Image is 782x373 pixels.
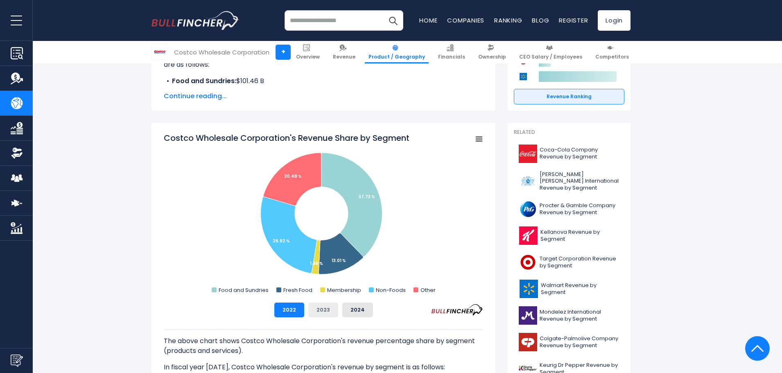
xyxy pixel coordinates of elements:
span: Mondelez International Revenue by Segment [540,309,619,323]
span: Walmart Revenue by Segment [541,282,619,296]
a: Competitors [592,41,633,63]
div: Costco Wholesale Corporation [174,47,269,57]
tspan: 26.92 % [273,238,290,244]
b: Food and Sundries: [172,76,236,86]
span: Financials [438,54,465,60]
a: Financials [434,41,469,63]
img: Ownership [11,147,23,159]
a: CEO Salary / Employees [515,41,586,63]
a: Revenue Ranking [514,89,624,104]
span: Procter & Gamble Company Revenue by Segment [540,202,619,216]
button: 2023 [308,303,338,317]
a: Coca-Cola Company Revenue by Segment [514,142,624,165]
span: Target Corporation Revenue by Segment [540,255,619,269]
tspan: 13.01 % [332,258,346,264]
tspan: 20.48 % [284,173,302,179]
a: Procter & Gamble Company Revenue by Segment [514,198,624,220]
svg: Costco Wholesale Corporation's Revenue Share by Segment [164,132,483,296]
span: Coca-Cola Company Revenue by Segment [540,147,619,161]
text: Food and Sundries [219,286,269,294]
a: Companies [447,16,484,25]
a: + [276,45,291,60]
p: The above chart shows Costco Wholesale Corporation's revenue percentage share by segment (product... [164,336,483,356]
img: K logo [519,226,538,245]
text: Other [420,286,436,294]
a: Ranking [494,16,522,25]
img: bullfincher logo [151,11,240,30]
img: PM logo [519,172,537,190]
li: $101.46 B [164,76,483,86]
img: KO logo [519,145,537,163]
a: [PERSON_NAME] [PERSON_NAME] International Revenue by Segment [514,169,624,194]
tspan: Costco Wholesale Corporation's Revenue Share by Segment [164,132,409,144]
button: 2022 [274,303,304,317]
a: Login [598,10,631,31]
a: Ownership [475,41,510,63]
span: Kellanova Revenue by Segment [540,229,619,243]
text: Fresh Food [283,286,312,294]
span: Continue reading... [164,91,483,101]
text: Membership [327,286,361,294]
a: Mondelez International Revenue by Segment [514,304,624,327]
span: Competitors [595,54,629,60]
span: [PERSON_NAME] [PERSON_NAME] International Revenue by Segment [540,171,619,192]
img: MDLZ logo [519,306,537,325]
img: PG logo [519,200,537,218]
button: Search [383,10,403,31]
a: Walmart Revenue by Segment [514,278,624,300]
a: Blog [532,16,549,25]
a: Register [559,16,588,25]
img: Walmart competitors logo [518,71,529,82]
img: TGT logo [519,253,537,271]
p: In fiscal year [DATE], Costco Wholesale Corporation's revenue by segment is as follows: [164,362,483,372]
span: Product / Geography [368,54,425,60]
a: Go to homepage [151,11,240,30]
a: Target Corporation Revenue by Segment [514,251,624,274]
img: COST logo [152,44,167,60]
text: Non-Foods [376,286,406,294]
span: Revenue [333,54,355,60]
img: WMT logo [519,280,538,298]
button: 2024 [342,303,373,317]
a: Colgate-Palmolive Company Revenue by Segment [514,331,624,353]
img: CL logo [519,333,537,351]
span: CEO Salary / Employees [519,54,582,60]
span: Ownership [478,54,506,60]
a: Overview [292,41,323,63]
a: Revenue [329,41,359,63]
a: Kellanova Revenue by Segment [514,224,624,247]
a: Home [419,16,437,25]
tspan: 37.73 % [359,194,375,200]
p: Related [514,129,624,136]
a: Product / Geography [365,41,429,63]
span: Overview [296,54,320,60]
span: Colgate-Palmolive Company Revenue by Segment [540,335,619,349]
tspan: 1.86 % [310,260,323,267]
